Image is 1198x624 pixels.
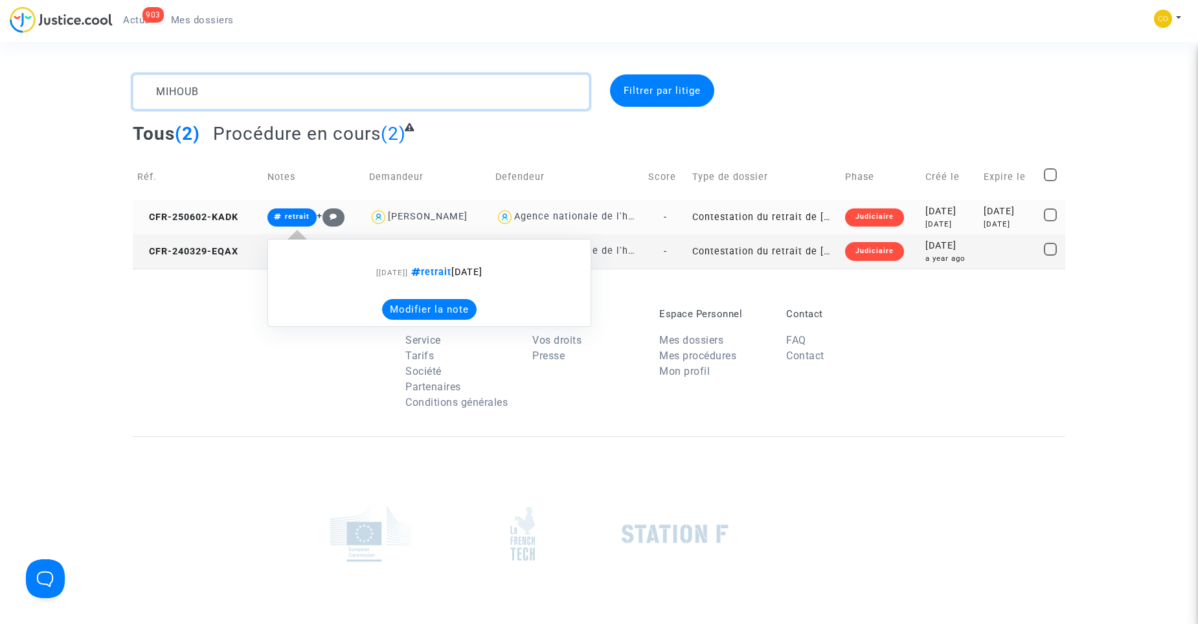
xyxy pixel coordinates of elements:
td: Type de dossier [688,154,841,200]
button: Modifier la note [382,299,477,320]
span: retrait [408,267,451,278]
a: FAQ [786,334,806,346]
td: Phase [841,154,921,200]
div: Judiciaire [845,208,904,227]
div: [DATE] [925,219,975,230]
span: [DATE] [408,267,482,278]
td: Contestation du retrait de [PERSON_NAME] par l'ANAH (mandataire) [688,234,841,269]
div: [DATE] [984,205,1035,219]
a: Service [405,334,441,346]
a: Partenaires [405,381,461,393]
span: Actus [123,14,150,26]
div: Agence nationale de l'habitat [514,211,657,222]
td: Notes [263,154,365,200]
span: Tous [133,123,175,144]
a: Conditions générales [405,396,508,408]
a: Mes dossiers [659,334,723,346]
span: - [664,212,667,223]
img: jc-logo.svg [10,6,113,33]
span: (2) [381,123,406,144]
div: [DATE] [925,205,975,219]
a: Mon profil [659,365,710,377]
span: Mes dossiers [171,14,234,26]
a: Presse [532,350,565,362]
td: Créé le [921,154,979,200]
img: french_tech.png [510,506,535,561]
span: retrait [285,212,310,221]
span: (2) [175,123,200,144]
iframe: Help Scout Beacon - Open [26,559,65,598]
span: Filtrer par litige [624,85,701,96]
p: Espace Personnel [659,308,767,320]
a: Tarifs [405,350,434,362]
span: CFR-250602-KADK [137,212,238,223]
img: icon-user.svg [495,208,514,227]
td: Contestation du retrait de [PERSON_NAME] par l'ANAH (mandataire) [688,200,841,234]
div: 903 [142,7,164,23]
div: a year ago [925,253,975,264]
div: Judiciaire [845,242,904,260]
a: Mes procédures [659,350,736,362]
a: Vos droits [532,334,582,346]
div: [DATE] [925,239,975,253]
img: 5a13cfc393247f09c958b2f13390bacc [1154,10,1172,28]
td: Score [644,154,687,200]
span: [[DATE]] [376,268,408,277]
td: Demandeur [365,154,492,200]
img: icon-user.svg [369,208,388,227]
td: Expire le [979,154,1039,200]
a: Contact [786,350,824,362]
img: europe_commision.png [330,506,411,562]
span: CFR-240329-EQAX [137,246,238,257]
p: Contact [786,308,894,320]
span: Procédure en cours [213,123,381,144]
a: Société [405,365,442,377]
td: Defendeur [491,154,644,200]
div: [DATE] [984,219,1035,230]
span: - [664,246,667,257]
div: [PERSON_NAME] [388,211,468,222]
img: stationf.png [622,524,729,544]
span: + [317,210,345,221]
td: Réf. [133,154,263,200]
